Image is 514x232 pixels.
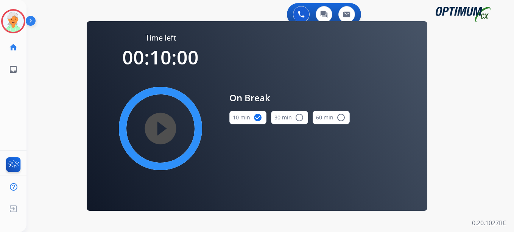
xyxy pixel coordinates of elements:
[253,113,262,122] mat-icon: check_circle
[336,113,346,122] mat-icon: radio_button_unchecked
[3,11,24,32] img: avatar
[145,33,176,43] span: Time left
[313,111,350,124] button: 60 min
[156,124,165,133] mat-icon: play_circle_filled
[122,44,199,70] span: 00:10:00
[295,113,304,122] mat-icon: radio_button_unchecked
[9,43,18,52] mat-icon: home
[9,65,18,74] mat-icon: inbox
[271,111,308,124] button: 30 min
[229,91,350,105] span: On Break
[229,111,266,124] button: 10 min
[472,218,506,227] p: 0.20.1027RC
